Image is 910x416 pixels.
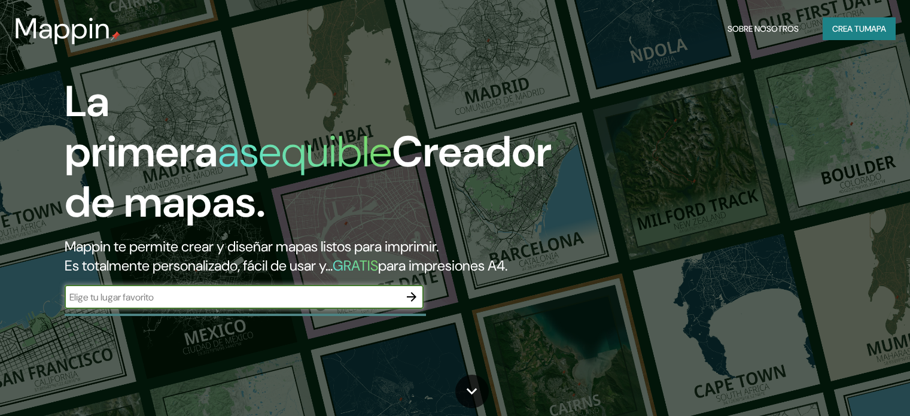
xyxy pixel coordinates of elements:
font: asequible [218,124,392,180]
font: La primera [65,74,218,180]
img: pin de mapeo [111,31,120,41]
font: mapa [865,23,886,34]
font: Es totalmente personalizado, fácil de usar y... [65,256,333,275]
font: GRATIS [333,256,378,275]
font: Mappin te permite crear y diseñar mapas listos para imprimir. [65,237,439,256]
font: para impresiones A4. [378,256,507,275]
font: Creador de mapas. [65,124,552,230]
input: Elige tu lugar favorito [65,290,400,304]
font: Mappin [14,10,111,47]
button: Sobre nosotros [723,17,804,40]
font: Crea tu [832,23,865,34]
font: Sobre nosotros [728,23,799,34]
button: Crea tumapa [823,17,896,40]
